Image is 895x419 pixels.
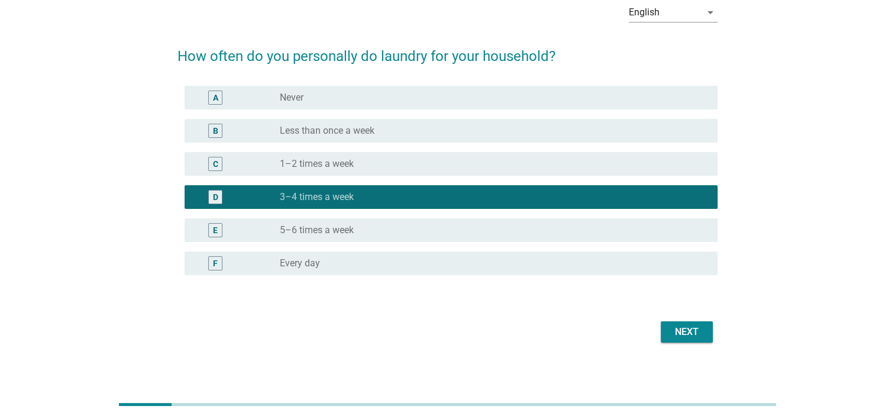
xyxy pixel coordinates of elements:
[280,191,354,203] label: 3–4 times a week
[670,325,703,339] div: Next
[213,91,218,104] div: A
[280,224,354,236] label: 5–6 times a week
[213,257,218,269] div: F
[177,34,718,67] h2: How often do you personally do laundry for your household?
[280,158,354,170] label: 1–2 times a week
[213,124,218,137] div: B
[213,157,218,170] div: C
[703,5,718,20] i: arrow_drop_down
[213,224,218,236] div: E
[629,7,660,18] div: English
[280,257,320,269] label: Every day
[280,92,303,104] label: Never
[280,125,374,137] label: Less than once a week
[213,191,218,203] div: D
[661,321,713,343] button: Next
